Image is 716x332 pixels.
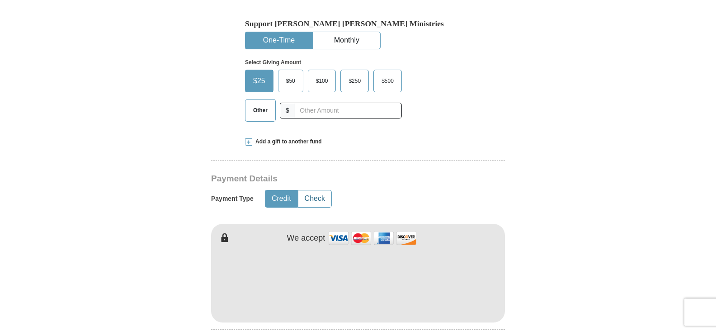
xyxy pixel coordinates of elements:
h5: Payment Type [211,195,254,203]
span: $50 [282,74,300,88]
button: Credit [265,190,297,207]
span: $250 [344,74,365,88]
button: One-Time [245,32,312,49]
h4: We accept [287,233,325,243]
h3: Payment Details [211,174,442,184]
span: $ [280,103,295,119]
span: $100 [311,74,333,88]
span: Add a gift to another fund [252,138,322,146]
span: $25 [249,74,270,88]
button: Monthly [313,32,380,49]
button: Check [298,190,331,207]
h5: Support [PERSON_NAME] [PERSON_NAME] Ministries [245,19,471,28]
span: Other [249,104,272,117]
input: Other Amount [295,103,402,119]
span: $500 [377,74,398,88]
img: credit cards accepted [327,228,418,248]
strong: Select Giving Amount [245,59,301,66]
